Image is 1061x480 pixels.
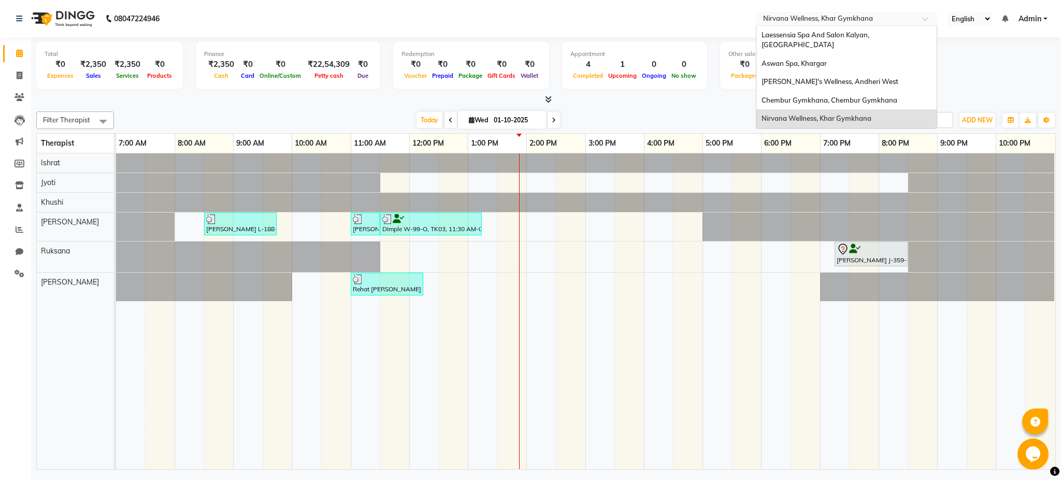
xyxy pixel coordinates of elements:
[110,59,145,70] div: ₹2,350
[410,136,447,151] a: 12:00 PM
[417,112,442,128] span: Today
[352,274,422,294] div: Rehat [PERSON_NAME] B-1139-O, TK01, 11:00 AM-12:15 PM, Swedish / Aroma / Deep tissue- 60 min
[959,113,995,128] button: ADD NEW
[518,59,541,70] div: ₹0
[304,59,354,70] div: ₹22,54,309
[586,136,619,151] a: 3:00 PM
[211,72,231,79] span: Cash
[1019,13,1041,24] span: Admin
[644,136,677,151] a: 4:00 PM
[485,72,518,79] span: Gift Cards
[728,50,896,59] div: Other sales
[45,72,76,79] span: Expenses
[456,59,485,70] div: ₹0
[639,59,669,70] div: 0
[45,50,175,59] div: Total
[570,50,699,59] div: Appointment
[1017,439,1051,470] iframe: chat widget
[485,59,518,70] div: ₹0
[292,136,329,151] a: 10:00 AM
[205,214,276,234] div: [PERSON_NAME] L-188-O, TK02, 08:30 AM-09:45 AM, Swedish / Aroma / Deep tissue- 60 min
[821,136,853,151] a: 7:00 PM
[703,136,736,151] a: 5:00 PM
[669,59,699,70] div: 0
[381,214,481,234] div: Dimple W-99-O, TK03, 11:30 AM-01:15 PM, Swedish / Aroma / Deep tissue- 90 min
[352,214,379,234] div: [PERSON_NAME] T-64-L, TK04, 11:00 AM-11:30 AM, Head Neck & Shoulder
[257,59,304,70] div: ₹0
[402,50,541,59] div: Redemption
[354,59,372,70] div: ₹0
[606,72,639,79] span: Upcoming
[879,136,912,151] a: 8:00 PM
[257,72,304,79] span: Online/Custom
[429,59,456,70] div: ₹0
[145,59,175,70] div: ₹0
[466,116,491,124] span: Wed
[312,72,346,79] span: Petty cash
[606,59,639,70] div: 1
[728,59,761,70] div: ₹0
[762,114,871,122] span: Nirvana Wellness, Khar Gymkhana
[26,4,97,33] img: logo
[728,72,761,79] span: Packages
[116,136,149,151] a: 7:00 AM
[175,136,208,151] a: 8:00 AM
[762,59,827,67] span: Aswan Spa, Khargar
[238,59,257,70] div: ₹0
[518,72,541,79] span: Wallet
[83,72,104,79] span: Sales
[669,72,699,79] span: No show
[639,72,669,79] span: Ongoing
[234,136,267,151] a: 9:00 AM
[962,116,993,124] span: ADD NEW
[762,77,898,86] span: [PERSON_NAME]'s Wellness, Andheri West
[41,217,99,227] span: [PERSON_NAME]
[114,4,160,33] b: 08047224946
[113,72,141,79] span: Services
[570,59,606,70] div: 4
[756,25,937,129] ng-dropdown-panel: Options list
[43,116,90,124] span: Filter Therapist
[527,136,560,151] a: 2:00 PM
[45,59,76,70] div: ₹0
[41,277,99,287] span: [PERSON_NAME]
[76,59,110,70] div: ₹2,350
[762,96,897,104] span: Chembur Gymkhana, Chembur Gymkhana
[41,178,55,187] span: Jyoti
[402,59,429,70] div: ₹0
[402,72,429,79] span: Voucher
[836,243,907,265] div: [PERSON_NAME] J-359-O, TK05, 07:15 PM-08:30 PM, Swedish / Aroma / Deep tissue- 60 min
[429,72,456,79] span: Prepaid
[41,138,74,148] span: Therapist
[996,136,1033,151] a: 10:00 PM
[351,136,389,151] a: 11:00 AM
[238,72,257,79] span: Card
[938,136,970,151] a: 9:00 PM
[491,112,542,128] input: 2025-10-01
[41,158,60,167] span: Ishrat
[145,72,175,79] span: Products
[41,197,63,207] span: Khushi
[762,31,871,49] span: Laessensia Spa And Salon Kalyan, [GEOGRAPHIC_DATA]
[762,136,794,151] a: 6:00 PM
[570,72,606,79] span: Completed
[41,246,70,256] span: Ruksana
[204,59,238,70] div: ₹2,350
[468,136,501,151] a: 1:00 PM
[204,50,372,59] div: Finance
[456,72,485,79] span: Package
[355,72,371,79] span: Due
